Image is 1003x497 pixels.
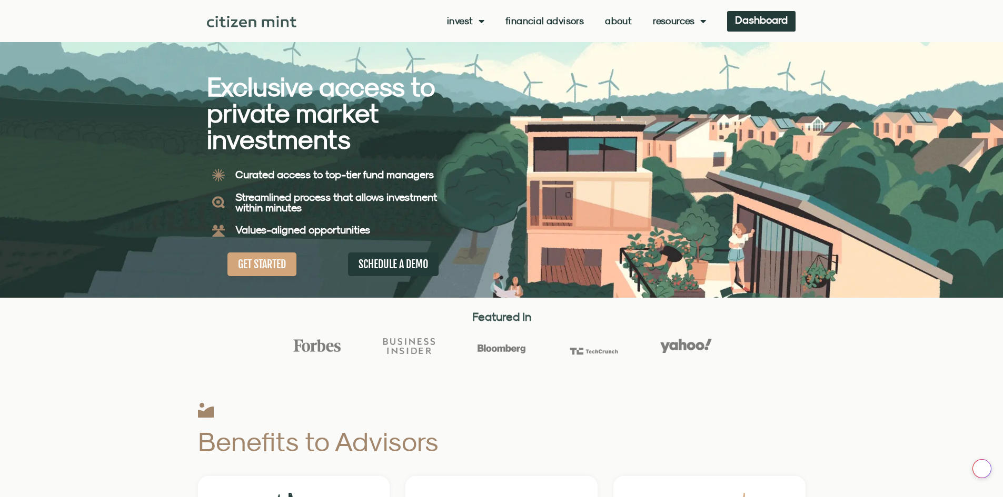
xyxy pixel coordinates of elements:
strong: Featured In [472,310,531,323]
a: Resources [653,16,706,26]
a: About [605,16,632,26]
h2: Exclusive access to private market investments [207,74,465,153]
h2: Benefits to Advisors [198,428,595,455]
b: Curated access to top-tier fund managers [235,168,434,180]
a: Dashboard [727,11,796,32]
nav: Menu [447,16,706,26]
span: GET STARTED [238,258,286,271]
b: Values-aligned opportunities [235,224,370,236]
a: Financial Advisors [505,16,584,26]
span: SCHEDULE A DEMO [359,258,428,271]
a: SCHEDULE A DEMO [348,252,439,276]
img: Forbes Logo [291,339,343,352]
img: Citizen Mint [207,16,297,27]
a: GET STARTED [227,252,296,276]
a: Invest [447,16,484,26]
b: Streamlined process that allows investment within minutes [235,191,437,214]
